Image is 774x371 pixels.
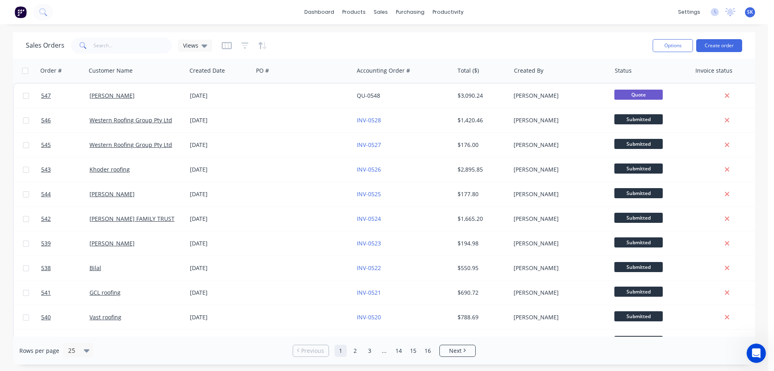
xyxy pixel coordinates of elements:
[190,239,250,247] div: [DATE]
[357,67,410,75] div: Accounting Order #
[15,6,27,18] img: Factory
[190,313,250,321] div: [DATE]
[747,344,766,363] iframe: Intercom live chat
[89,116,172,124] a: Western Roofing Group Pty Ltd
[357,215,381,222] a: INV-0524
[514,190,603,198] div: [PERSON_NAME]
[458,215,505,223] div: $1,665.20
[514,116,603,124] div: [PERSON_NAME]
[190,289,250,297] div: [DATE]
[256,67,269,75] div: PO #
[357,116,381,124] a: INV-0528
[89,92,135,99] a: [PERSON_NAME]
[41,108,89,132] a: 546
[41,116,51,124] span: 546
[190,264,250,272] div: [DATE]
[614,114,663,124] span: Submitted
[514,92,603,100] div: [PERSON_NAME]
[514,289,603,297] div: [PERSON_NAME]
[41,182,89,206] a: 544
[41,133,89,157] a: 545
[407,345,419,357] a: Page 15
[614,139,663,149] span: Submitted
[614,287,663,297] span: Submitted
[429,6,468,18] div: productivity
[440,347,475,355] a: Next page
[41,215,51,223] span: 542
[458,289,505,297] div: $690.72
[747,8,753,16] span: SK
[514,239,603,247] div: [PERSON_NAME]
[338,6,370,18] div: products
[289,345,479,357] ul: Pagination
[41,92,51,100] span: 547
[614,262,663,272] span: Submitted
[41,166,51,174] span: 543
[514,215,603,223] div: [PERSON_NAME]
[357,92,380,99] a: QU-0548
[695,67,732,75] div: Invoice status
[449,347,462,355] span: Next
[94,38,172,54] input: Search...
[89,190,135,198] a: [PERSON_NAME]
[41,330,89,354] a: 516
[458,239,505,247] div: $194.98
[458,264,505,272] div: $550.95
[41,84,89,108] a: 547
[41,264,51,272] span: 538
[40,67,62,75] div: Order #
[19,347,59,355] span: Rows per page
[190,166,250,174] div: [DATE]
[357,190,381,198] a: INV-0525
[614,163,663,174] span: Submitted
[41,190,51,198] span: 544
[89,166,130,173] a: Khoder roofing
[614,311,663,321] span: Submitted
[190,141,250,149] div: [DATE]
[458,313,505,321] div: $788.69
[364,345,376,357] a: Page 3
[674,6,704,18] div: settings
[357,264,381,272] a: INV-0522
[514,166,603,174] div: [PERSON_NAME]
[89,313,121,321] a: Vast roofing
[458,92,505,100] div: $3,090.24
[458,116,505,124] div: $1,420.46
[89,215,175,222] a: [PERSON_NAME] FAMILY TRUST
[514,67,543,75] div: Created By
[41,207,89,231] a: 542
[89,239,135,247] a: [PERSON_NAME]
[293,347,329,355] a: Previous page
[458,166,505,174] div: $2,895.85
[357,289,381,296] a: INV-0521
[89,289,121,296] a: GCL roofing
[190,190,250,198] div: [DATE]
[26,42,64,49] h1: Sales Orders
[357,313,381,321] a: INV-0520
[190,215,250,223] div: [DATE]
[41,157,89,182] a: 543
[514,141,603,149] div: [PERSON_NAME]
[653,39,693,52] button: Options
[190,92,250,100] div: [DATE]
[41,281,89,305] a: 541
[514,264,603,272] div: [PERSON_NAME]
[41,141,51,149] span: 545
[89,141,172,149] a: Western Roofing Group Pty Ltd
[422,345,434,357] a: Page 16
[378,345,390,357] a: Jump forward
[514,313,603,321] div: [PERSON_NAME]
[615,67,632,75] div: Status
[301,347,324,355] span: Previous
[357,141,381,149] a: INV-0527
[189,67,225,75] div: Created Date
[300,6,338,18] a: dashboard
[335,345,347,357] a: Page 1 is your current page
[89,67,133,75] div: Customer Name
[89,264,101,272] a: Bilal
[614,336,663,346] span: Submitted
[41,289,51,297] span: 541
[41,239,51,247] span: 539
[614,90,663,100] span: Quote
[41,256,89,280] a: 538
